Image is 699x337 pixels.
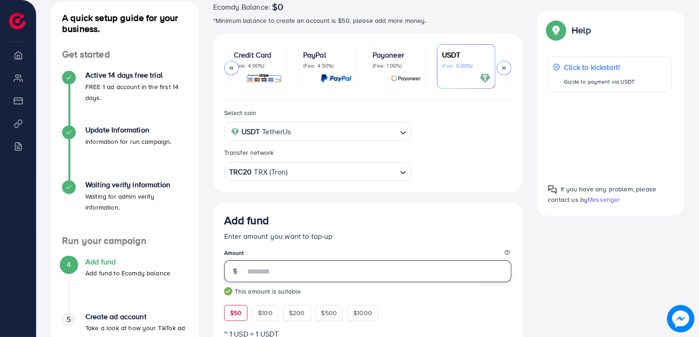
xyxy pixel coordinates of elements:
[548,22,564,38] img: Popup guide
[353,308,372,317] span: $1000
[511,62,560,69] p: (Fee: 0.00%)
[224,287,512,296] small: This amount is suitable
[85,81,188,103] p: FREE 1 ad account in the first 14 days.
[85,180,188,189] h4: Waiting verify information
[588,195,620,204] span: Messenger
[289,308,305,317] span: $200
[224,162,411,181] div: Search for option
[303,62,352,69] p: (Fee: 4.50%)
[85,126,172,134] h4: Update Information
[51,49,199,60] h4: Get started
[51,180,199,235] li: Waiting verify information
[224,231,512,242] p: Enter amount you want to top-up
[51,258,199,312] li: Add fund
[234,62,282,69] p: (Fee: 4.00%)
[85,191,188,213] p: Waiting for admin verify information.
[246,73,282,84] img: card
[51,71,199,126] li: Active 14 days free trial
[548,185,557,194] img: Popup guide
[213,15,523,26] p: *Minimum balance to create an account is $50, please add more money.
[51,235,199,247] h4: Run your campaign
[272,1,283,12] span: $0
[224,108,257,117] label: Select coin
[294,125,396,139] input: Search for option
[85,258,170,266] h4: Add fund
[213,1,270,12] span: Ecomdy Balance:
[564,62,635,73] p: Click to kickstart!
[572,25,591,36] p: Help
[548,184,656,204] span: If you have any problem, please contact us by
[85,312,188,321] h4: Create ad account
[480,73,490,84] img: card
[391,73,421,84] img: card
[289,164,396,179] input: Search for option
[231,128,239,136] img: coin
[254,165,288,179] span: TRX (Tron)
[258,308,273,317] span: $100
[67,259,71,270] span: 4
[51,126,199,180] li: Update Information
[224,249,512,260] legend: Amount
[229,165,252,179] strong: TRC20
[442,49,490,60] p: USDT
[564,76,635,87] p: Guide to payment via USDT
[373,62,421,69] p: (Fee: 1.00%)
[224,148,274,157] label: Transfer network
[321,308,337,317] span: $500
[511,49,560,60] p: Airwallex
[242,125,260,138] strong: USDT
[442,62,490,69] p: (Fee: 0.00%)
[303,49,352,60] p: PayPal
[669,307,692,330] img: image
[9,13,26,29] img: logo
[85,268,170,279] p: Add fund to Ecomdy balance
[67,314,71,325] span: 5
[224,122,411,141] div: Search for option
[509,73,560,84] img: card
[224,287,232,295] img: guide
[230,308,242,317] span: $50
[373,49,421,60] p: Payoneer
[234,49,282,60] p: Credit Card
[321,73,352,84] img: card
[85,136,172,147] p: Information for run campaign.
[85,71,188,79] h4: Active 14 days free trial
[51,12,199,34] h4: A quick setup guide for your business.
[262,125,291,138] span: TetherUs
[224,214,269,227] h3: Add fund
